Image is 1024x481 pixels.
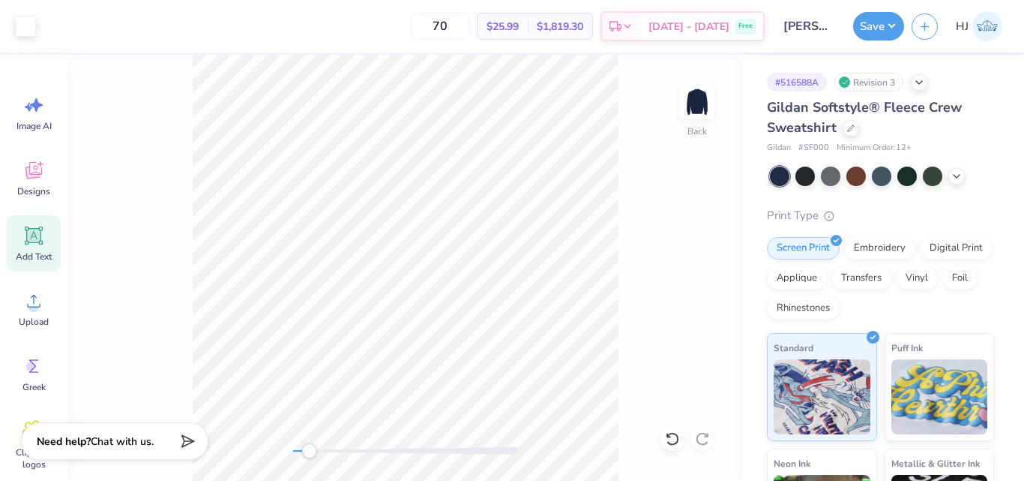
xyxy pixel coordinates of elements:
div: Digital Print [920,237,993,260]
span: $1,819.30 [537,19,583,35]
div: Print Type [767,207,994,224]
span: Chat with us. [91,434,154,449]
span: Greek [22,381,46,393]
div: Screen Print [767,237,840,260]
div: # 516588A [767,73,827,92]
span: Image AI [16,120,52,132]
span: Gildan [767,142,791,155]
span: Designs [17,185,50,197]
span: # SF000 [798,142,829,155]
span: Gildan Softstyle® Fleece Crew Sweatshirt [767,98,962,137]
div: Applique [767,267,827,290]
span: [DATE] - [DATE] [648,19,729,35]
span: Minimum Order: 12 + [837,142,912,155]
div: Transfers [831,267,891,290]
div: Rhinestones [767,297,840,320]
a: HJ [949,11,1009,41]
div: Foil [942,267,978,290]
span: Clipart & logos [9,446,58,470]
input: – – [411,13,469,40]
span: Upload [19,316,49,328]
span: Standard [774,340,813,356]
span: Neon Ink [774,455,810,471]
span: Puff Ink [891,340,923,356]
span: Metallic & Glitter Ink [891,455,980,471]
img: Hughe Josh Cabanete [972,11,1002,41]
div: Embroidery [844,237,915,260]
img: Standard [774,359,870,434]
div: Vinyl [896,267,938,290]
span: Add Text [16,251,52,263]
div: Accessibility label [301,443,316,458]
div: Revision 3 [834,73,903,92]
button: Save [853,12,904,41]
div: Back [687,125,707,138]
img: Puff Ink [891,359,988,434]
span: HJ [956,18,969,35]
span: Free [738,21,753,32]
input: Untitled Design [772,11,846,41]
span: $25.99 [487,19,519,35]
strong: Need help? [37,434,91,449]
img: Back [682,87,712,117]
